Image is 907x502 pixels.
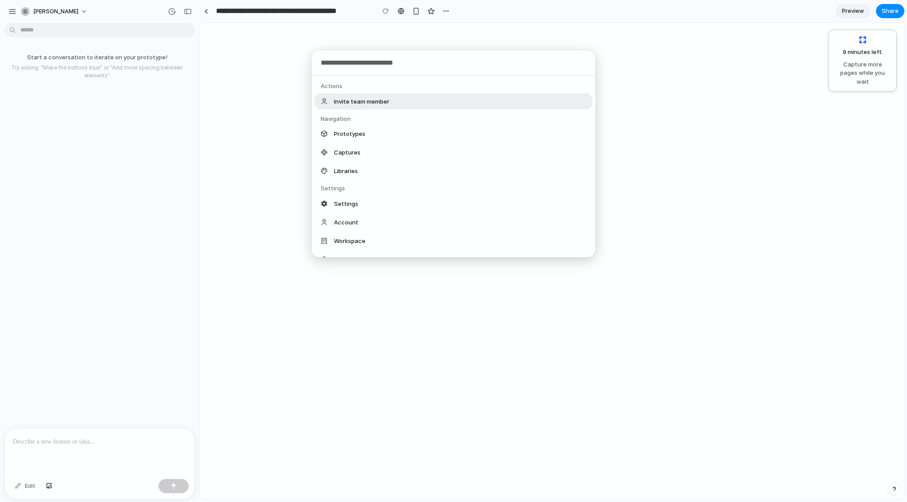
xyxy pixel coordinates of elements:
span: Account [334,218,358,227]
div: Navigation [321,115,595,124]
span: Libraries [334,166,358,175]
span: Workspace [334,236,365,245]
span: Team members [334,255,376,264]
span: Invite team member [334,97,389,106]
div: Actions [321,82,595,91]
div: Suggestions [312,76,595,257]
span: Prototypes [334,129,365,138]
span: Settings [334,199,358,208]
span: Captures [334,148,360,157]
div: Settings [321,184,595,193]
